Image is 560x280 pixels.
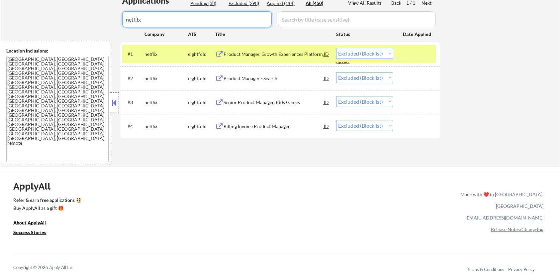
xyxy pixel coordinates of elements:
[224,51,324,58] div: Product Manager, Growth Experiences Platform
[144,31,188,38] div: Company
[188,75,215,82] div: eightfold
[13,206,80,210] div: Buy ApplyAll as a gift 🎁
[13,198,322,205] a: Refer & earn free applications 👯‍♀️
[465,215,543,220] a: [EMAIL_ADDRESS][DOMAIN_NAME]
[224,123,324,130] div: Billing Invoice Product Manager
[508,267,535,272] a: Privacy Policy
[128,51,139,58] div: #1
[188,123,215,130] div: eightfold
[13,219,55,228] a: About ApplyAll
[336,60,363,66] div: success
[323,120,330,132] div: JD
[144,75,188,82] div: netflix
[323,72,330,84] div: JD
[188,99,215,106] div: eightfold
[224,75,324,82] div: Product Manager - Search
[122,11,272,27] input: Search by company (case sensitive)
[13,220,46,225] u: About ApplyAll
[128,99,139,106] div: #3
[144,99,188,106] div: netflix
[323,96,330,108] div: JD
[13,229,46,235] u: Success Stories
[13,264,90,271] div: Copyright © 2025 Apply All Inc
[403,31,432,38] div: Date Applied
[188,31,215,38] div: ATS
[188,51,215,58] div: eightfold
[128,123,139,130] div: #4
[144,51,188,58] div: netflix
[278,11,436,27] input: Search by title (case sensitive)
[467,267,504,272] a: Terms & Conditions
[128,75,139,82] div: #2
[6,48,109,54] div: Location Inclusions:
[224,99,324,106] div: Senior Product Manager, Kids Games
[13,181,58,192] div: ApplyAll
[323,48,330,60] div: JD
[336,28,393,40] div: Status
[491,226,543,232] a: Release Notes/Changelog
[215,31,330,38] div: Title
[13,205,80,213] a: Buy ApplyAll as a gift 🎁
[458,189,543,212] div: Made with ❤️ in [GEOGRAPHIC_DATA], [GEOGRAPHIC_DATA]
[144,123,188,130] div: netflix
[13,229,55,237] a: Success Stories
